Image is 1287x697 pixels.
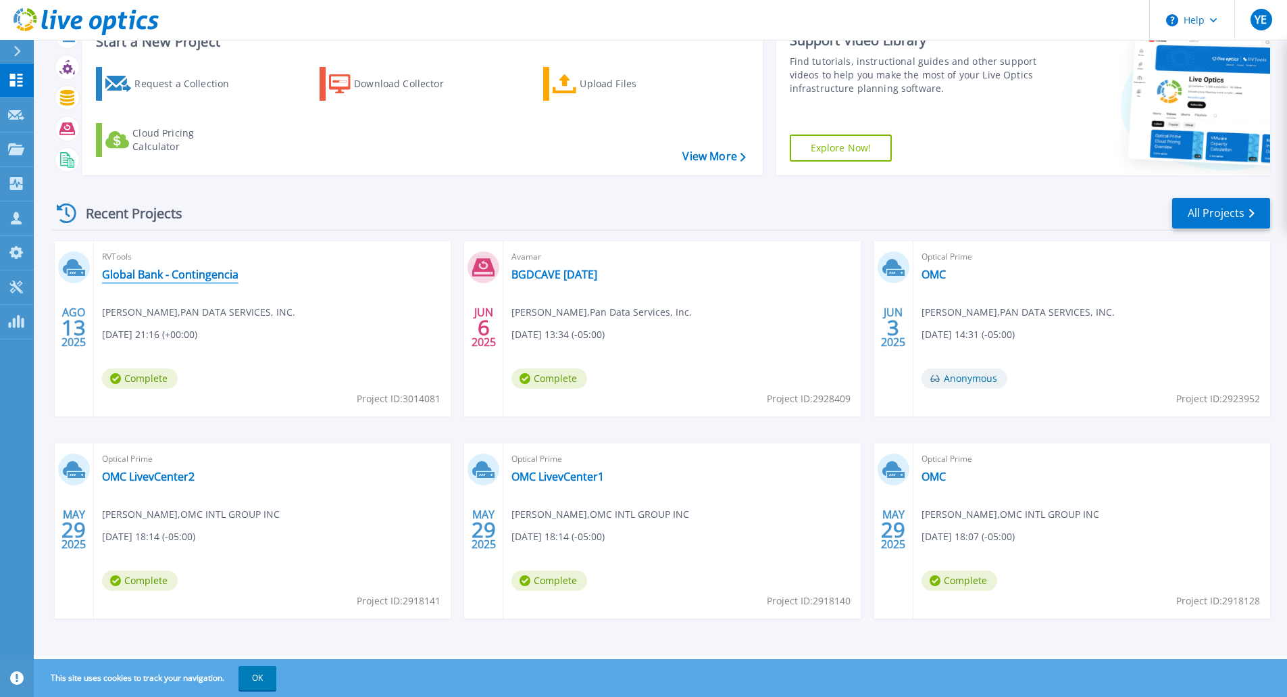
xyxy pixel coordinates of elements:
[887,322,899,333] span: 3
[357,391,440,406] span: Project ID: 3014081
[511,529,605,544] span: [DATE] 18:14 (-05:00)
[511,268,597,281] a: BGDCAVE [DATE]
[102,268,238,281] a: Global Bank - Contingencia
[790,32,1042,49] div: Support Video Library
[767,594,851,608] span: Project ID: 2918140
[102,452,443,466] span: Optical Prime
[102,470,195,483] a: OMC LivevCenter2
[102,327,197,342] span: [DATE] 21:16 (+00:00)
[880,505,906,554] div: MAY 2025
[511,249,852,264] span: Avamar
[52,197,201,230] div: Recent Projects
[96,67,247,101] a: Request a Collection
[511,470,604,483] a: OMC LivevCenter1
[511,571,587,591] span: Complete
[682,150,745,163] a: View More
[61,322,86,333] span: 13
[922,305,1115,320] span: [PERSON_NAME] , PAN DATA SERVICES, INC.
[790,55,1042,95] div: Find tutorials, instructional guides and other support videos to help you make the most of your L...
[102,249,443,264] span: RVTools
[922,327,1015,342] span: [DATE] 14:31 (-05:00)
[357,594,440,608] span: Project ID: 2918141
[922,507,1099,522] span: [PERSON_NAME] , OMC INTL GROUP INC
[134,70,243,97] div: Request a Collection
[1176,594,1260,608] span: Project ID: 2918128
[132,126,241,153] div: Cloud Pricing Calculator
[880,303,906,352] div: JUN 2025
[922,268,946,281] a: OMC
[1255,14,1267,25] span: YE
[61,303,86,352] div: AGO 2025
[96,123,247,157] a: Cloud Pricing Calculator
[238,666,276,690] button: OK
[320,67,470,101] a: Download Collector
[922,249,1262,264] span: Optical Prime
[922,571,997,591] span: Complete
[102,529,195,544] span: [DATE] 18:14 (-05:00)
[922,368,1007,389] span: Anonymous
[767,391,851,406] span: Project ID: 2928409
[1176,391,1260,406] span: Project ID: 2923952
[511,507,689,522] span: [PERSON_NAME] , OMC INTL GROUP INC
[922,470,946,483] a: OMC
[471,303,497,352] div: JUN 2025
[96,34,745,49] h3: Start a New Project
[102,368,178,389] span: Complete
[472,524,496,535] span: 29
[478,322,490,333] span: 6
[511,452,852,466] span: Optical Prime
[511,368,587,389] span: Complete
[511,305,692,320] span: [PERSON_NAME] , Pan Data Services, Inc.
[543,67,694,101] a: Upload Files
[922,452,1262,466] span: Optical Prime
[102,305,295,320] span: [PERSON_NAME] , PAN DATA SERVICES, INC.
[61,505,86,554] div: MAY 2025
[471,505,497,554] div: MAY 2025
[881,524,905,535] span: 29
[580,70,688,97] div: Upload Files
[102,571,178,591] span: Complete
[61,524,86,535] span: 29
[790,135,892,162] a: Explore Now!
[1172,198,1270,229] a: All Projects
[922,529,1015,544] span: [DATE] 18:07 (-05:00)
[102,507,280,522] span: [PERSON_NAME] , OMC INTL GROUP INC
[511,327,605,342] span: [DATE] 13:34 (-05:00)
[354,70,462,97] div: Download Collector
[37,666,276,690] span: This site uses cookies to track your navigation.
